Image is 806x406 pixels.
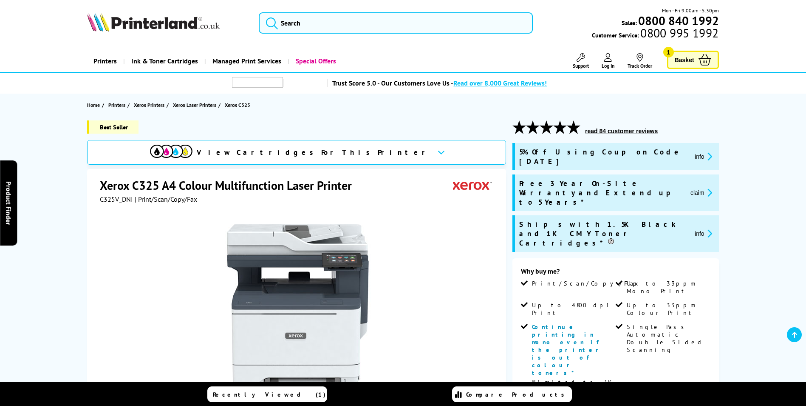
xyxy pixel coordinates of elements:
a: Special Offers [288,50,342,72]
a: Printers [108,100,127,109]
span: Compare Products [466,391,569,398]
a: Recently Viewed (1) [207,386,327,402]
img: trustpilot rating [283,79,328,87]
img: Xerox [453,177,492,193]
span: C325V_DNI [100,195,133,203]
span: 0800 995 1992 [639,29,718,37]
span: Continue printing in mono even if the printer is out of colour toners* [532,323,603,377]
span: Ships with 1.5K Black and 1K CMY Toner Cartridges* [519,220,688,248]
p: *Limited to 1K Pages [532,377,614,400]
span: Mon - Fri 9:00am - 5:30pm [662,6,719,14]
span: Xerox Laser Printers [173,100,216,109]
a: 0800 840 1992 [637,17,719,25]
a: Log In [602,53,615,69]
button: promo-description [692,152,715,161]
span: Up to 33ppm Colour Print [627,301,708,317]
span: Up to 33ppm Mono Print [627,280,708,295]
b: 0800 840 1992 [638,13,719,29]
span: View Cartridges For This Printer [197,148,430,157]
input: Search [259,12,533,34]
button: promo-description [692,229,715,238]
span: Product Finder [4,181,13,225]
a: Support [573,53,589,69]
button: promo-description [688,188,715,197]
span: Best Seller [87,120,139,134]
span: Recently Viewed (1) [213,391,326,398]
span: Xerox Printers [134,100,164,109]
a: Xerox Laser Printers [173,100,218,109]
a: Basket 1 [667,51,719,69]
span: Printers [108,100,125,109]
span: | Print/Scan/Copy/Fax [135,195,197,203]
img: cmyk-icon.svg [150,145,192,158]
a: Printerland Logo [87,13,248,33]
img: Printerland Logo [87,13,220,31]
span: Log In [602,63,615,69]
span: Xerox C325 [225,102,250,108]
a: Printers [87,50,123,72]
img: Xerox C325 [215,220,381,387]
span: Home [87,100,100,109]
span: Ink & Toner Cartridges [131,50,198,72]
button: read 84 customer reviews [583,127,660,135]
a: Track Order [628,53,652,69]
span: Read over 8,000 Great Reviews! [453,79,547,87]
h1: Xerox C325 A4 Colour Multifunction Laser Printer [100,177,360,193]
span: Single Pass Automatic Double Sided Scanning [627,323,708,354]
img: trustpilot rating [232,77,283,88]
span: Up to 4800 dpi Print [532,301,614,317]
div: Why buy me? [521,267,710,280]
span: Support [573,63,589,69]
a: Home [87,100,102,109]
a: Trust Score 5.0 - Our Customers Love Us -Read over 8,000 Great Reviews! [332,79,547,87]
a: Ink & Toner Cartridges [123,50,204,72]
span: Customer Service: [592,29,718,39]
span: Print/Scan/Copy/Fax [532,280,641,287]
a: Xerox Printers [134,100,167,109]
span: 5% Off Using Coupon Code [DATE] [519,147,688,166]
a: Managed Print Services [204,50,288,72]
a: Compare Products [452,386,572,402]
span: Free 3 Year On-Site Warranty and Extend up to 5 Years* [519,179,684,207]
span: Basket [675,54,694,66]
span: 1 [663,47,674,57]
span: Sales: [622,19,637,27]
